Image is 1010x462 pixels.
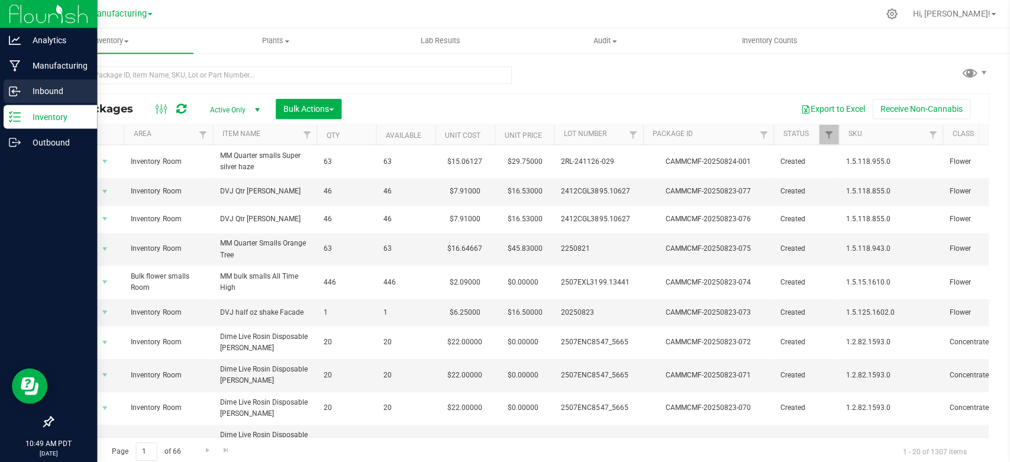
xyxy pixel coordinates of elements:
[220,396,309,418] span: Dime Live Rosin Disposable [PERSON_NAME]
[323,369,368,380] span: 20
[325,131,338,139] a: Qty
[844,213,933,224] span: 1.5.118.855.0
[97,431,112,448] span: select
[135,441,157,460] input: 1
[844,434,933,445] span: 1.2.82.1593.0
[501,398,543,415] span: $0.00000
[323,276,368,287] span: 446
[323,401,368,412] span: 20
[434,424,493,456] td: $22.00000
[622,124,641,144] a: Filter
[844,185,933,196] span: 1.5.118.855.0
[501,366,543,383] span: $0.00000
[357,28,521,53] a: Lab Results
[640,213,773,224] div: CAMMCMF-20250823-076
[220,306,309,317] span: DVJ half oz shake Facade
[844,156,933,167] span: 1.5.118.955.0
[52,66,511,84] input: Search Package ID, Item Name, SKU, Lot or Part Number...
[779,434,830,445] span: Created
[131,213,205,224] span: Inventory Room
[560,434,634,445] span: 2507ENC8547_5665
[382,434,427,445] span: 20
[560,335,634,347] span: 2507ENC8547_5665
[781,130,806,138] a: Status
[640,306,773,317] div: CAMMCMF-20250823-073
[921,124,940,144] a: Filter
[323,213,368,224] span: 46
[193,124,212,144] a: Filter
[9,34,21,46] inline-svg: Analytics
[97,183,112,199] span: select
[222,130,260,138] a: Item Name
[640,434,773,445] div: CAMMCMF-20250823-069
[779,243,830,254] span: Created
[562,130,605,138] a: Lot Number
[434,205,493,232] td: $7.91000
[844,401,933,412] span: 1.2.82.1593.0
[779,335,830,347] span: Created
[97,273,112,289] span: select
[89,9,146,19] span: Manufacturing
[560,185,634,196] span: 2412CGL3895.10627
[296,124,316,144] a: Filter
[779,401,830,412] span: Created
[501,240,547,257] span: $45.83000
[640,369,773,380] div: CAMMCMF-20250823-071
[21,59,92,73] p: Manufacturing
[97,399,112,415] span: select
[9,85,21,97] inline-svg: Inbound
[560,306,634,317] span: 20250823
[323,306,368,317] span: 1
[844,243,933,254] span: 1.5.118.943.0
[9,136,21,148] inline-svg: Outbound
[846,130,860,138] a: SKU
[891,441,974,459] span: 1 - 20 of 1307 items
[779,306,830,317] span: Created
[779,369,830,380] span: Created
[5,437,92,448] p: 10:49 AM PDT
[382,369,427,380] span: 20
[275,99,341,119] button: Bulk Actions
[9,111,21,122] inline-svg: Inventory
[131,335,205,347] span: Inventory Room
[434,391,493,424] td: $22.00000
[640,185,773,196] div: CAMMCMF-20250823-077
[501,303,547,320] span: $16.50000
[220,185,309,196] span: DVJ Qtr [PERSON_NAME]
[323,156,368,167] span: 63
[640,156,773,167] div: CAMMCMF-20250824-001
[97,153,112,169] span: select
[870,99,968,119] button: Receive Non-Cannabis
[382,335,427,347] span: 20
[779,276,830,287] span: Created
[640,401,773,412] div: CAMMCMF-20250823-070
[844,335,933,347] span: 1.2.82.1593.0
[882,8,897,20] div: Manage settings
[323,243,368,254] span: 63
[640,335,773,347] div: CAMMCMF-20250823-072
[844,306,933,317] span: 1.5.125.1602.0
[434,265,493,298] td: $2.09000
[560,213,634,224] span: 2412CGL3895.10627
[382,213,427,224] span: 46
[844,369,933,380] span: 1.2.82.1593.0
[503,131,540,139] a: Unit Price
[323,434,368,445] span: 20
[560,243,634,254] span: 2250821
[385,131,420,139] a: Available
[501,273,543,290] span: $0.00000
[501,431,543,448] span: $0.00000
[28,35,193,46] span: Inventory
[131,369,205,380] span: Inventory Room
[97,210,112,227] span: select
[133,130,151,138] a: Area
[12,367,47,403] iframe: Resource center
[131,185,205,196] span: Inventory Room
[444,131,479,139] a: Unit Cost
[131,306,205,317] span: Inventory Room
[382,185,427,196] span: 46
[501,210,547,227] span: $16.53000
[560,369,634,380] span: 2507ENC8547_5665
[21,109,92,124] p: Inventory
[560,276,634,287] span: 2507EXL3199.13441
